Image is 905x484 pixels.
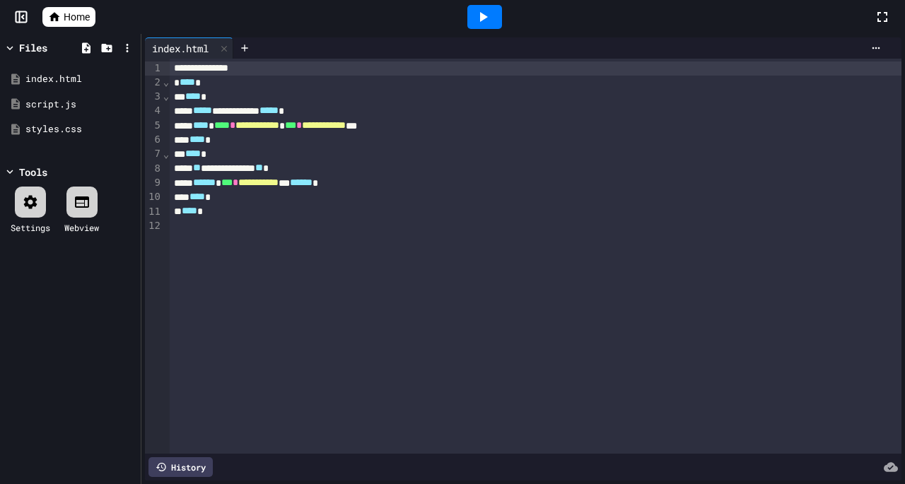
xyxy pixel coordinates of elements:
div: 8 [145,162,163,176]
div: Webview [64,221,99,234]
div: 9 [145,176,163,190]
div: 3 [145,90,163,104]
a: Home [42,7,95,27]
div: Settings [11,221,50,234]
div: script.js [25,98,136,112]
span: Fold line [163,148,170,160]
div: Tools [19,165,47,179]
div: index.html [25,72,136,86]
div: 1 [145,61,163,76]
div: 5 [145,119,163,133]
div: 2 [145,76,163,90]
div: History [148,457,213,477]
div: index.html [145,37,233,59]
div: Files [19,40,47,55]
div: 12 [145,219,163,233]
span: Fold line [163,90,170,102]
div: 4 [145,104,163,118]
div: 10 [145,190,163,204]
span: Home [64,10,90,24]
div: styles.css [25,122,136,136]
div: 11 [145,205,163,219]
div: 6 [145,133,163,147]
div: 7 [145,147,163,161]
div: index.html [145,41,216,56]
span: Fold line [163,76,170,88]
